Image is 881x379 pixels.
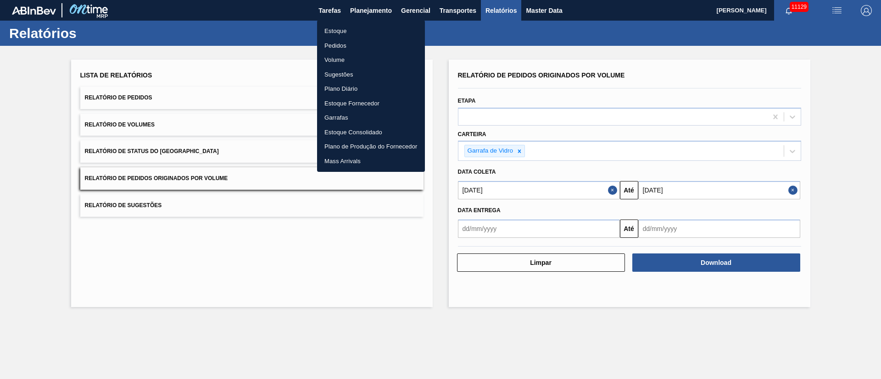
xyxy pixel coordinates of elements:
a: Sugestões [317,67,425,82]
a: Plano Diário [317,82,425,96]
a: Estoque Consolidado [317,125,425,140]
a: Estoque [317,24,425,38]
a: Volume [317,53,425,67]
a: Estoque Fornecedor [317,96,425,111]
a: Plano de Produção do Fornecedor [317,139,425,154]
a: Mass Arrivals [317,154,425,169]
a: Pedidos [317,38,425,53]
a: Garrafas [317,110,425,125]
